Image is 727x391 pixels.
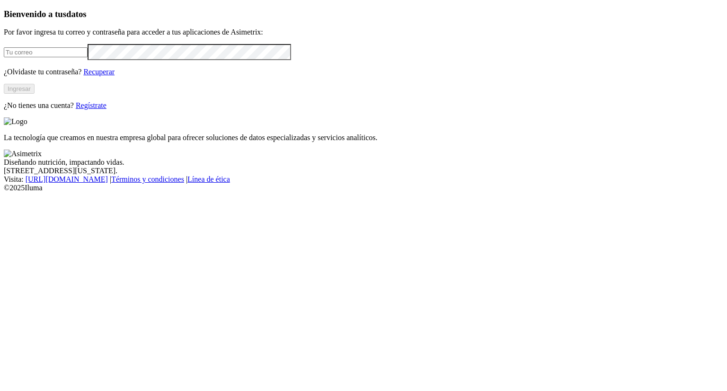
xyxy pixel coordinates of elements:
[4,158,723,167] div: Diseñando nutrición, impactando vidas.
[4,150,42,158] img: Asimetrix
[66,9,87,19] span: datos
[4,117,27,126] img: Logo
[4,133,723,142] p: La tecnología que creamos en nuestra empresa global para ofrecer soluciones de datos especializad...
[111,175,184,183] a: Términos y condiciones
[76,101,106,109] a: Regístrate
[4,84,35,94] button: Ingresar
[4,9,723,19] h3: Bienvenido a tus
[4,167,723,175] div: [STREET_ADDRESS][US_STATE].
[4,175,723,184] div: Visita : | |
[4,68,723,76] p: ¿Olvidaste tu contraseña?
[26,175,108,183] a: [URL][DOMAIN_NAME]
[4,47,88,57] input: Tu correo
[4,28,723,36] p: Por favor ingresa tu correo y contraseña para acceder a tus aplicaciones de Asimetrix:
[187,175,230,183] a: Línea de ética
[4,101,723,110] p: ¿No tienes una cuenta?
[83,68,115,76] a: Recuperar
[4,184,723,192] div: © 2025 Iluma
